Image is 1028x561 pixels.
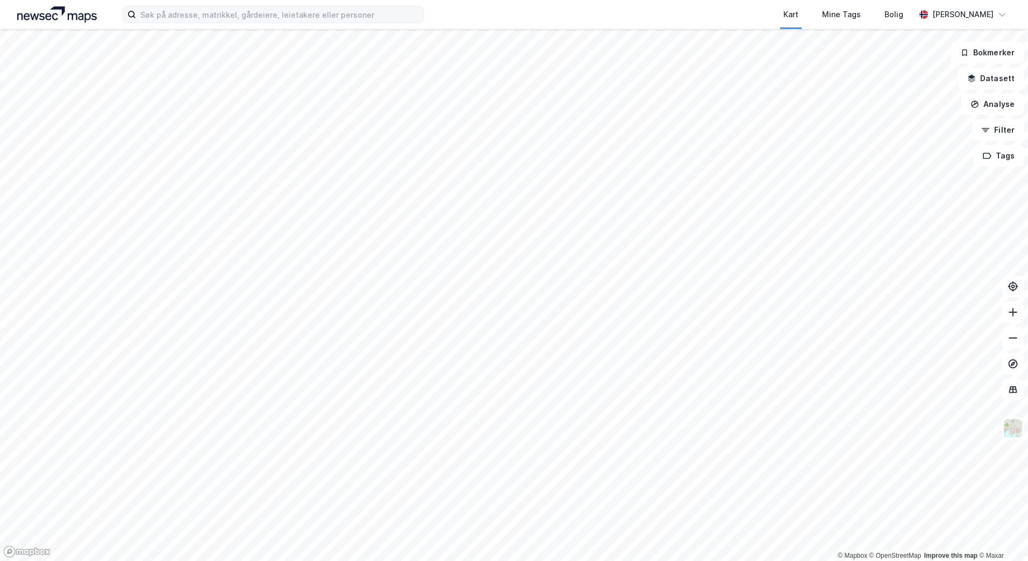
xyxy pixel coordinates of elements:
div: Kontrollprogram for chat [974,509,1028,561]
input: Søk på adresse, matrikkel, gårdeiere, leietakere eller personer [136,6,423,23]
img: logo.a4113a55bc3d86da70a041830d287a7e.svg [17,6,97,23]
div: Bolig [884,8,903,21]
div: [PERSON_NAME] [932,8,994,21]
div: Kart [783,8,798,21]
iframe: Chat Widget [974,509,1028,561]
div: Mine Tags [822,8,861,21]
